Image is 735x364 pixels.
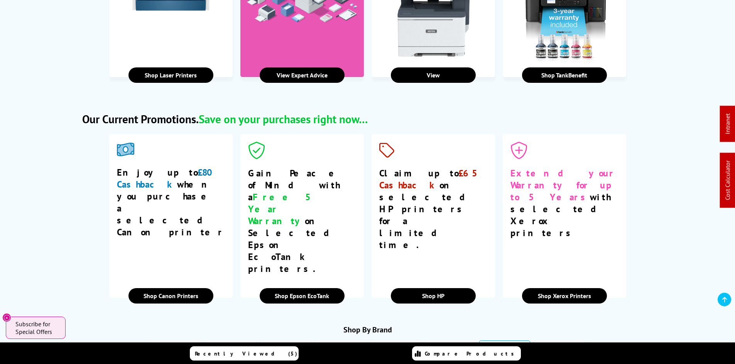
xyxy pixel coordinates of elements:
[117,166,218,190] span: £80 Cashback
[248,167,356,275] div: Gain Peace of Mind with a on Selected Epson EcoTank printers.
[195,350,297,357] span: Recently Viewed (5)
[724,161,732,200] a: Cost Calculator
[379,167,484,191] span: £65 Cashback
[510,167,618,239] div: with selected Xerox printers
[260,67,345,83] a: View Expert Advice
[724,114,732,134] a: Intranet
[425,350,518,357] span: Compare Products
[128,67,213,83] a: Shop Laser Printers
[391,67,476,83] a: View
[117,166,225,238] div: Enjoy up to when you purchase a selected Canon printer
[248,191,317,227] span: Free 5 Year Warranty
[412,346,521,361] a: Compare Products
[136,325,599,335] h2: Shop By Brand
[379,167,487,251] div: Claim up to on selected HP printers for a limited time.
[15,320,58,335] span: Subscribe for Special Offers
[82,112,368,126] div: Our Current Promotions.
[510,167,616,203] span: Extend your Warranty for up to 5 Years
[391,288,476,304] a: Shop HP
[199,112,368,126] span: Save on your purchases right now…
[522,288,607,304] a: Shop Xerox Printers
[128,288,213,304] a: Shop Canon Printers
[260,288,345,304] a: Shop Epson EcoTank
[117,142,134,157] img: cash back
[190,346,299,361] a: Recently Viewed (5)
[522,67,607,83] a: Shop TankBenefit
[2,313,11,322] button: Close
